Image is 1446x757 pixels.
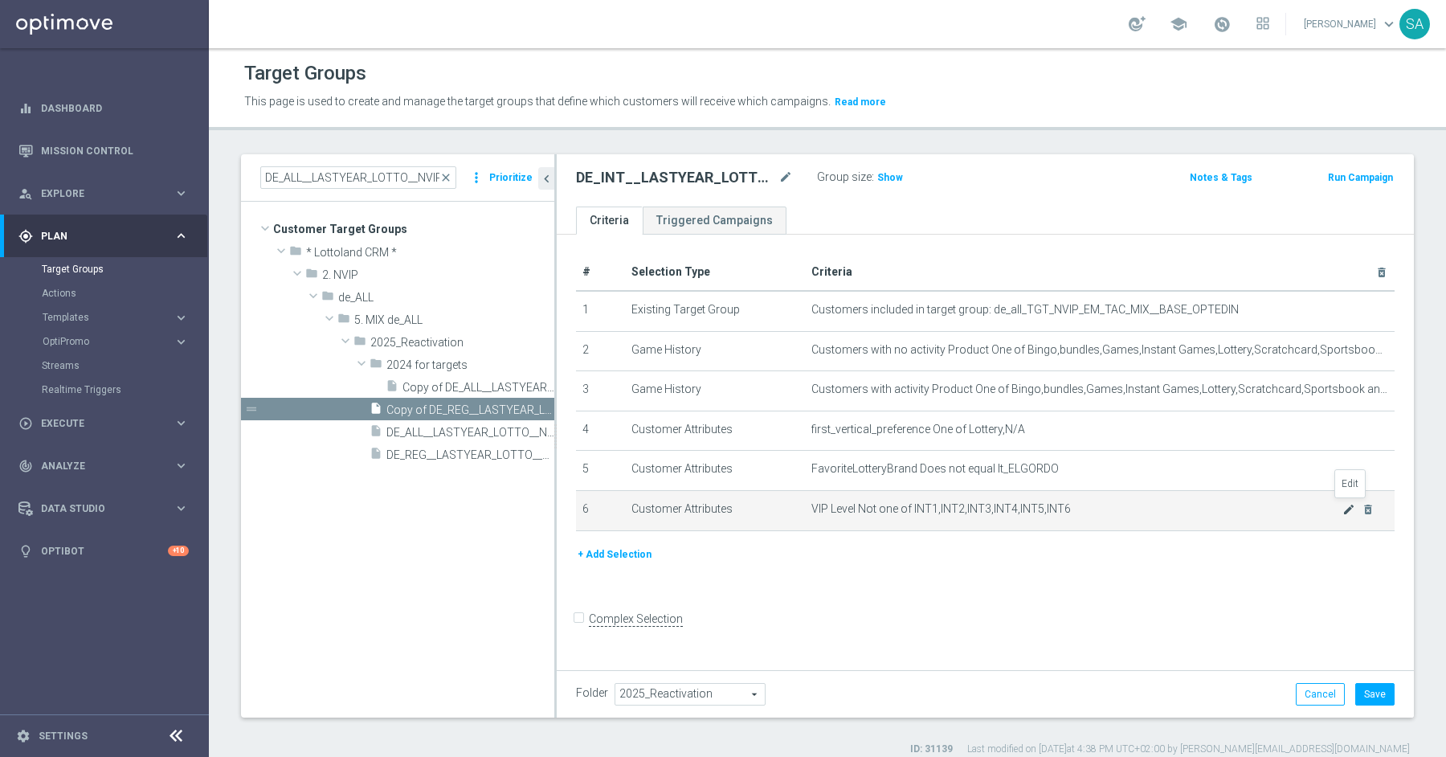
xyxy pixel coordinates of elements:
span: Data Studio [41,504,174,514]
span: close [439,171,452,184]
i: folder [289,244,302,263]
label: Group size [817,170,872,184]
i: folder [337,312,350,330]
td: Game History [625,371,805,411]
div: OptiPromo [43,337,174,346]
label: Folder [576,686,608,700]
span: Copy of DE_REG__LASTYEAR_LOTTO__NVIP_EMA_TAC_MIX (1) [386,403,554,417]
td: Existing Target Group [625,291,805,331]
a: Optibot [41,530,168,572]
div: Plan [18,229,174,243]
div: Mission Control [18,129,189,172]
i: insert_drive_file [370,424,382,443]
td: Customer Attributes [625,490,805,530]
div: Realtime Triggers [42,378,207,402]
div: OptiPromo [42,329,207,354]
span: * Lottoland CRM * [306,246,554,260]
div: Templates [43,313,174,322]
button: Save [1355,683,1395,706]
td: Game History [625,331,805,371]
input: Quick find group or folder [260,166,456,189]
a: Target Groups [42,263,167,276]
label: Last modified on [DATE] at 4:38 PM UTC+02:00 by [PERSON_NAME][EMAIL_ADDRESS][DOMAIN_NAME] [967,743,1410,756]
i: mode_edit [1342,503,1355,516]
i: keyboard_arrow_right [174,186,189,201]
a: Actions [42,287,167,300]
span: keyboard_arrow_down [1380,15,1398,33]
td: 1 [576,291,625,331]
i: folder [353,334,366,353]
span: Plan [41,231,174,241]
i: keyboard_arrow_right [174,458,189,473]
button: Mission Control [18,145,190,158]
i: folder [321,289,334,308]
div: Target Groups [42,257,207,281]
a: Mission Control [41,129,189,172]
button: Run Campaign [1326,169,1395,186]
div: Data Studio [18,501,174,516]
td: 5 [576,451,625,491]
a: Realtime Triggers [42,383,167,396]
button: OptiPromo keyboard_arrow_right [42,335,190,348]
i: track_changes [18,459,33,473]
span: This page is used to create and manage the target groups that define which customers will receive... [244,95,831,108]
button: gps_fixed Plan keyboard_arrow_right [18,230,190,243]
i: insert_drive_file [370,447,382,465]
div: +10 [168,546,189,556]
a: Streams [42,359,167,372]
div: Templates [42,305,207,329]
button: Read more [833,93,888,111]
span: school [1170,15,1187,33]
span: 2025_Reactivation [370,336,554,350]
button: + Add Selection [576,546,653,563]
h2: DE_INT__LASTYEAR_LOTTO__NVIP_EMA_TAC_MIX [576,168,775,187]
span: Criteria [811,265,852,278]
th: # [576,254,625,291]
span: Explore [41,189,174,198]
button: track_changes Analyze keyboard_arrow_right [18,460,190,473]
i: folder [305,267,318,285]
span: Templates [43,313,157,322]
i: equalizer [18,101,33,116]
a: [PERSON_NAME]keyboard_arrow_down [1302,12,1399,36]
i: gps_fixed [18,229,33,243]
div: Actions [42,281,207,305]
i: insert_drive_file [386,379,398,398]
span: de_ALL [338,291,554,305]
span: Copy of DE_ALL__LASTYEAR_LOTTO__NVIP_EMA_TAC_MIX [402,381,554,395]
span: DE_ALL__LASTYEAR_LOTTO__NVIP_EMA_TAC_MIX [386,426,554,440]
div: equalizer Dashboard [18,102,190,115]
div: Templates keyboard_arrow_right [42,311,190,324]
div: Data Studio keyboard_arrow_right [18,502,190,515]
span: Analyze [41,461,174,471]
a: Triggered Campaigns [643,207,786,235]
td: 6 [576,490,625,530]
a: Dashboard [41,87,189,129]
i: settings [16,729,31,743]
div: Execute [18,416,174,431]
i: keyboard_arrow_right [174,228,189,243]
span: Execute [41,419,174,428]
i: mode_edit [778,168,793,187]
button: lightbulb Optibot +10 [18,545,190,558]
td: 2 [576,331,625,371]
span: Customer Target Groups [273,218,554,240]
button: play_circle_outline Execute keyboard_arrow_right [18,417,190,430]
i: keyboard_arrow_right [174,334,189,350]
i: delete_forever [1362,503,1375,516]
div: Dashboard [18,87,189,129]
span: Show [877,172,903,183]
label: Complex Selection [589,612,683,627]
span: 2. NVIP [322,268,554,282]
td: Customer Attributes [625,451,805,491]
div: Explore [18,186,174,201]
div: SA [1399,9,1430,39]
span: OptiPromo [43,337,157,346]
div: Optibot [18,530,189,572]
i: delete_forever [1375,266,1388,279]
